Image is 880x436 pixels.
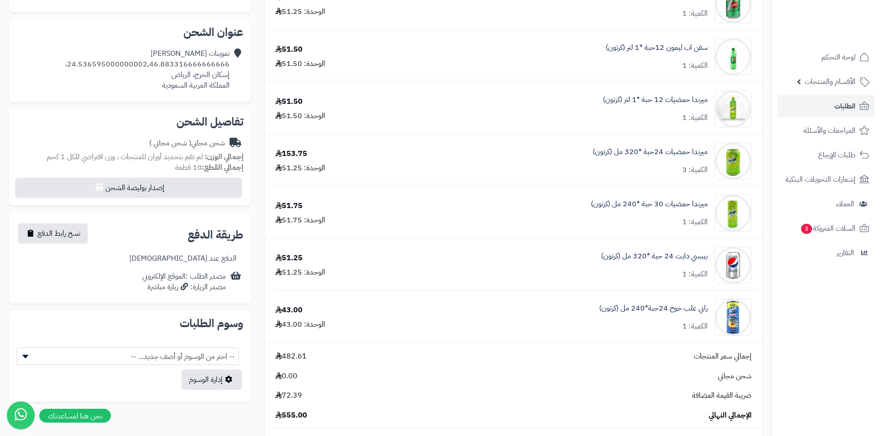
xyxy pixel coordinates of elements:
[777,95,874,117] a: الطلبات
[275,390,302,401] span: 72.39
[818,149,856,161] span: طلبات الإرجاع
[692,390,752,401] span: ضريبة القيمة المضافة
[682,8,708,19] div: الكمية: 1
[275,149,307,159] div: 153.75
[17,348,238,365] span: -- اختر من الوسوم أو أضف جديد... --
[682,60,708,71] div: الكمية: 1
[275,201,303,211] div: 51.75
[275,253,303,263] div: 51.25
[718,371,752,382] span: شحن مجاني
[182,370,242,390] a: إدارة الوسوم
[601,251,708,262] a: بيبسي دايت 24 حبة *320 مل (كرتون)
[785,173,856,186] span: إشعارات التحويلات البنكية
[202,162,243,173] strong: إجمالي القطع:
[18,223,88,244] button: نسخ رابط الدفع
[836,197,854,210] span: العملاء
[275,267,325,278] div: الوحدة: 51.25
[142,282,226,293] div: مصدر الزيارة: زيارة مباشرة
[275,410,307,421] span: 555.00
[599,303,708,314] a: راني علب خوخ 24حبة*240 مل (كرتون)
[694,351,752,362] span: إجمالي سعر المنتجات
[603,95,708,105] a: ميرندا حمضيات 12 حبة *1 لتر (كرتون)
[17,347,239,365] span: -- اختر من الوسوم أو أضف جديد... --
[175,162,243,173] small: 10 قطعة
[715,299,751,336] img: 1748079250-71dCJcNq28L._AC_SL1500-90x90.jpg
[800,222,856,235] span: السلات المتروكة
[149,138,225,149] div: شحن مجاني
[37,228,80,239] span: نسخ رابط الدفع
[682,165,708,175] div: الكمية: 3
[275,163,325,173] div: الوحدة: 51.25
[682,113,708,123] div: الكمية: 1
[188,229,243,240] h2: طريقة الدفع
[591,199,708,209] a: ميرندا حمضيات 30 حبة *240 مل (كرتون)
[803,124,856,137] span: المراجعات والأسئلة
[777,193,874,215] a: العملاء
[17,27,243,38] h2: عنوان الشحن
[805,75,856,88] span: الأقسام والمنتجات
[777,119,874,142] a: المراجعات والأسئلة
[715,38,751,75] img: 1747540828-789ab214-413e-4ccd-b32f-1699f0bc-90x90.jpg
[275,59,325,69] div: الوحدة: 51.50
[275,371,297,382] span: 0.00
[275,351,307,362] span: 482.61
[715,195,751,232] img: 1747566616-1481083d-48b6-4b0f-b89f-c8f09a39-90x90.jpg
[682,321,708,332] div: الكمية: 1
[682,217,708,227] div: الكمية: 1
[606,42,708,53] a: سفن اب ليمون 12حبة *1 لتر (كرتون)
[275,6,325,17] div: الوحدة: 51.25
[129,253,237,264] div: الدفع عند [DEMOGRAPHIC_DATA]
[715,247,751,284] img: 1747593334-qxF5OTEWerP7hB4NEyoyUFLqKCZryJZ6-90x90.jpg
[777,144,874,166] a: طلبات الإرجاع
[837,246,854,259] span: التقارير
[777,168,874,191] a: إشعارات التحويلات البنكية
[275,215,325,226] div: الوحدة: 51.75
[17,116,243,127] h2: تفاصيل الشحن
[17,318,243,329] h2: وسوم الطلبات
[715,90,751,127] img: 1747566256-XP8G23evkchGmxKUr8YaGb2gsq2hZno4-90x90.jpg
[275,305,303,316] div: 43.00
[593,147,708,157] a: ميرندا حمضيات 24حبة *320 مل (كرتون)
[777,217,874,239] a: السلات المتروكة3
[777,46,874,68] a: لوحة التحكم
[142,271,226,293] div: مصدر الطلب :الموقع الإلكتروني
[275,96,303,107] div: 51.50
[275,44,303,55] div: 51.50
[821,51,856,64] span: لوحة التحكم
[817,15,871,35] img: logo-2.png
[715,143,751,179] img: 1747566452-bf88d184-d280-4ea7-9331-9e3669ef-90x90.jpg
[777,242,874,264] a: التقارير
[275,319,325,330] div: الوحدة: 43.00
[709,410,752,421] span: الإجمالي النهائي
[15,178,242,198] button: إصدار بوليصة الشحن
[834,100,856,113] span: الطلبات
[149,137,191,149] span: ( شحن مجاني )
[275,111,325,121] div: الوحدة: 51.50
[801,223,813,234] span: 3
[205,151,243,162] strong: إجمالي الوزن:
[682,269,708,280] div: الكمية: 1
[65,48,230,90] div: تموينات [PERSON_NAME] 24.536595000000002,46.883316666666666، إسكان الخرج، الرياض المملكة العربية ...
[47,151,203,162] span: لم تقم بتحديد أوزان للمنتجات ، وزن افتراضي للكل 1 كجم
